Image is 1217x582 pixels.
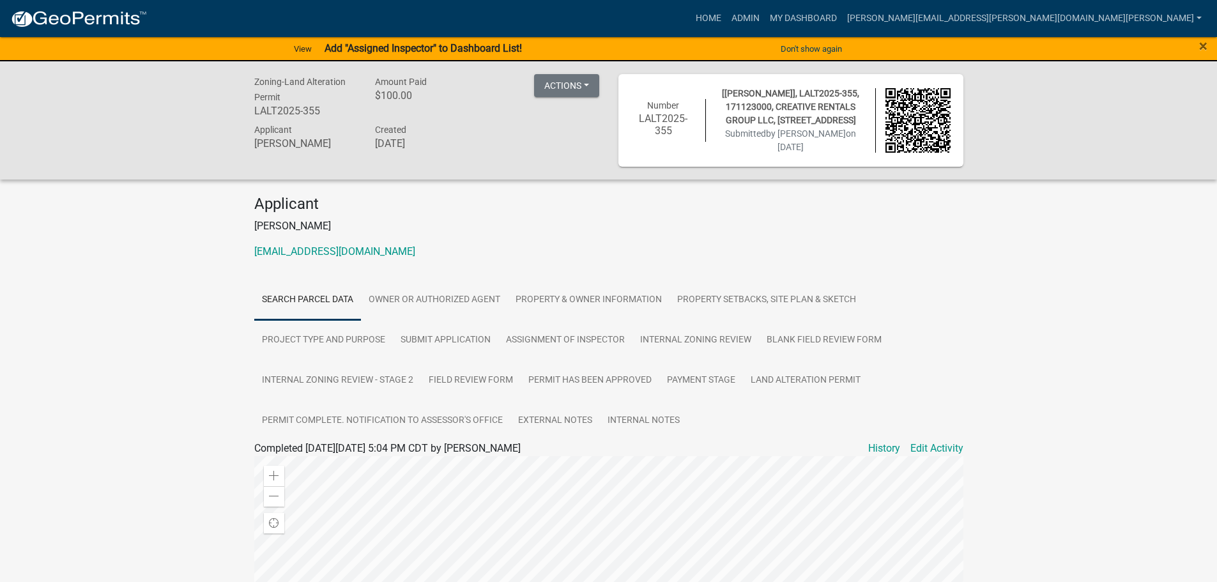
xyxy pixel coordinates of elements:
[254,320,393,361] a: Project Type and Purpose
[375,77,427,87] span: Amount Paid
[722,88,859,125] span: [[PERSON_NAME]], LALT2025-355, 171123000, CREATIVE RENTALS GROUP LLC, [STREET_ADDRESS]
[254,195,963,213] h4: Applicant
[264,466,284,486] div: Zoom in
[254,401,510,441] a: Permit Complete. Notification to Assessor's Office
[421,360,521,401] a: Field Review Form
[254,77,346,102] span: Zoning-Land Alteration Permit
[508,280,670,321] a: Property & Owner Information
[600,401,687,441] a: Internal Notes
[510,401,600,441] a: External Notes
[691,6,726,31] a: Home
[842,6,1207,31] a: [PERSON_NAME][EMAIL_ADDRESS][PERSON_NAME][DOMAIN_NAME][PERSON_NAME]
[534,74,599,97] button: Actions
[325,42,522,54] strong: Add "Assigned Inspector" to Dashboard List!
[393,320,498,361] a: Submit Application
[254,360,421,401] a: Internal Zoning Review - Stage 2
[521,360,659,401] a: Permit Has Been Approved
[254,245,415,257] a: [EMAIL_ADDRESS][DOMAIN_NAME]
[631,112,696,137] h6: LALT2025-355
[725,128,856,152] span: Submitted on [DATE]
[254,280,361,321] a: Search Parcel Data
[498,320,632,361] a: Assignment of Inspector
[264,513,284,533] div: Find my location
[776,38,847,59] button: Don't show again
[375,125,406,135] span: Created
[910,441,963,456] a: Edit Activity
[254,105,356,117] h6: LALT2025-355
[264,486,284,507] div: Zoom out
[1199,38,1207,54] button: Close
[375,137,477,149] h6: [DATE]
[759,320,889,361] a: Blank Field Review Form
[726,6,765,31] a: Admin
[1199,37,1207,55] span: ×
[766,128,846,139] span: by [PERSON_NAME]
[289,38,317,59] a: View
[885,88,951,153] img: QR code
[361,280,508,321] a: Owner or Authorized Agent
[659,360,743,401] a: Payment Stage
[632,320,759,361] a: Internal Zoning Review
[765,6,842,31] a: My Dashboard
[254,218,963,234] p: [PERSON_NAME]
[254,137,356,149] h6: [PERSON_NAME]
[743,360,868,401] a: Land Alteration Permit
[254,125,292,135] span: Applicant
[647,100,679,111] span: Number
[254,442,521,454] span: Completed [DATE][DATE] 5:04 PM CDT by [PERSON_NAME]
[375,89,477,102] h6: $100.00
[868,441,900,456] a: History
[670,280,864,321] a: Property Setbacks, Site Plan & Sketch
